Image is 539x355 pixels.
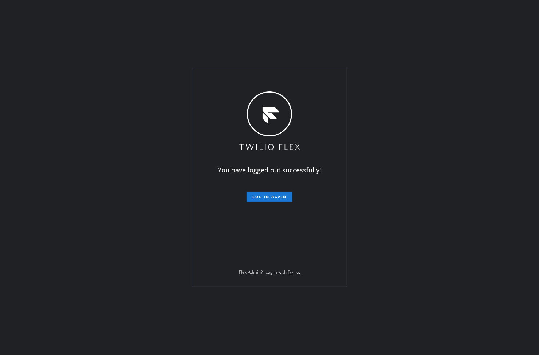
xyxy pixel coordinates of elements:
[247,192,292,202] button: Log in again
[239,269,263,275] span: Flex Admin?
[252,194,287,199] span: Log in again
[265,269,300,275] a: Log in with Twilio.
[218,166,321,174] span: You have logged out successfully!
